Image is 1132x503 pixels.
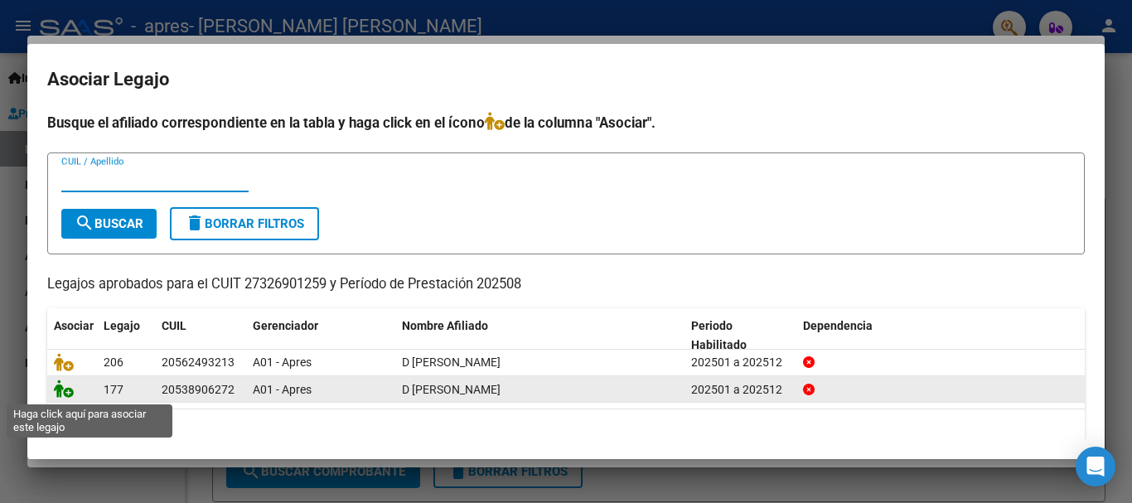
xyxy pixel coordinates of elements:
mat-icon: delete [185,213,205,233]
datatable-header-cell: Asociar [47,308,97,363]
span: 177 [104,383,123,396]
span: Buscar [75,216,143,231]
datatable-header-cell: CUIL [155,308,246,363]
span: 206 [104,355,123,369]
datatable-header-cell: Gerenciador [246,308,395,363]
datatable-header-cell: Periodo Habilitado [685,308,796,363]
span: Gerenciador [253,319,318,332]
h4: Busque el afiliado correspondiente en la tabla y haga click en el ícono de la columna "Asociar". [47,112,1085,133]
span: A01 - Apres [253,355,312,369]
div: Open Intercom Messenger [1076,447,1115,486]
p: Legajos aprobados para el CUIT 27326901259 y Período de Prestación 202508 [47,274,1085,295]
button: Borrar Filtros [170,207,319,240]
div: 20562493213 [162,353,235,372]
datatable-header-cell: Dependencia [796,308,1086,363]
span: D AMBROSIO DANTE ROQUE [402,355,501,369]
datatable-header-cell: Legajo [97,308,155,363]
span: CUIL [162,319,186,332]
span: D AMBROSIO BRUNO JORGE [402,383,501,396]
span: Nombre Afiliado [402,319,488,332]
h2: Asociar Legajo [47,64,1085,95]
mat-icon: search [75,213,94,233]
div: 2 registros [47,409,1085,451]
div: 20538906272 [162,380,235,399]
datatable-header-cell: Nombre Afiliado [395,308,685,363]
span: Dependencia [803,319,873,332]
span: Periodo Habilitado [691,319,747,351]
span: Borrar Filtros [185,216,304,231]
div: 202501 a 202512 [691,353,790,372]
span: Legajo [104,319,140,332]
span: Asociar [54,319,94,332]
span: A01 - Apres [253,383,312,396]
div: 202501 a 202512 [691,380,790,399]
button: Buscar [61,209,157,239]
